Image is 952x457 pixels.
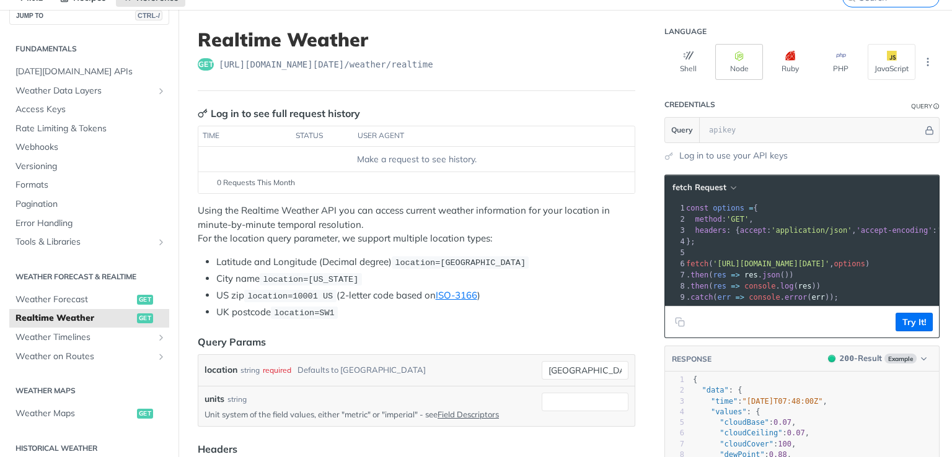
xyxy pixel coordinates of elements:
[15,66,166,78] span: [DATE][DOMAIN_NAME] APIs
[198,126,291,146] th: time
[664,27,707,37] div: Language
[15,331,153,344] span: Weather Timelines
[822,352,933,365] button: 200200-ResultExample
[198,442,237,456] div: Headers
[749,204,753,212] span: =
[9,120,169,138] a: Rate Limiting & Tokens
[9,309,169,328] a: Realtime Weatherget
[713,282,726,290] span: res
[857,226,933,235] span: 'accept-encoding'
[686,259,870,268] span: ( , )
[198,334,266,349] div: Query Params
[840,352,882,365] div: - Result
[227,394,247,405] div: string
[263,361,291,379] div: required
[686,237,695,246] span: };
[736,293,744,302] span: =>
[156,237,166,247] button: Show subpages for Tools & Libraries
[297,361,426,379] div: Defaults to [GEOGRAPHIC_DATA]
[711,407,747,416] span: "values"
[137,295,153,305] span: get
[923,124,936,136] button: Hide
[798,282,812,290] span: res
[135,11,162,20] span: CTRL-/
[817,44,865,80] button: PHP
[9,63,169,81] a: [DATE][DOMAIN_NAME] APIs
[666,236,687,247] div: 4
[436,289,477,301] a: ISO-3166
[911,102,932,111] div: Query
[828,355,835,362] span: 200
[686,271,794,279] span: . ( . ())
[896,313,933,331] button: Try It!
[690,282,708,290] span: then
[9,271,169,282] h2: Weather Forecast & realtime
[718,293,731,302] span: err
[785,293,807,302] span: error
[911,102,940,111] div: QueryInformation
[715,44,763,80] button: Node
[664,44,712,80] button: Shell
[9,347,169,366] a: Weather on RoutesShow subpages for Weather on Routes
[9,43,169,54] h2: Fundamentals
[438,409,499,419] a: Field Descriptors
[156,86,166,96] button: Show subpages for Weather Data Layers
[353,126,610,146] th: user agent
[664,100,715,110] div: Credentials
[693,386,743,394] span: : {
[291,126,353,146] th: status
[868,44,915,80] button: JavaScript
[9,233,169,251] a: Tools & LibrariesShow subpages for Tools & Libraries
[15,407,134,420] span: Weather Maps
[672,182,726,193] span: fetch Request
[668,181,740,194] button: fetch Request
[703,118,923,142] input: apikey
[744,271,758,279] span: res
[15,141,166,154] span: Webhooks
[740,226,767,235] span: accept
[217,177,295,188] span: 0 Requests This Month
[665,439,684,450] div: 7
[15,236,153,248] span: Tools & Libraries
[731,282,739,290] span: =>
[766,44,814,80] button: Ruby
[811,293,825,302] span: err
[15,198,166,211] span: Pagination
[665,385,684,396] div: 2
[686,293,839,302] span: . ( . ( ));
[679,149,788,162] a: Log in to use your API keys
[198,204,635,246] p: Using the Realtime Weather API you can access current weather information for your location in mi...
[702,386,728,394] span: "data"
[240,361,260,379] div: string
[713,259,829,268] span: '[URL][DOMAIN_NAME][DATE]'
[693,375,697,384] span: {
[203,153,630,166] div: Make a request to see history.
[671,353,712,365] button: RESPONSE
[15,294,134,306] span: Weather Forecast
[9,82,169,100] a: Weather Data LayersShow subpages for Weather Data Layers
[198,106,360,121] div: Log in to see full request history
[666,247,687,258] div: 5
[720,440,773,448] span: "cloudCover"
[9,443,169,454] h2: Historical Weather
[840,354,854,363] span: 200
[15,350,153,363] span: Weather on Routes
[666,292,687,303] div: 9
[686,215,754,224] span: : ,
[198,108,208,118] svg: Key
[922,56,933,67] svg: More ellipsis
[665,396,684,407] div: 3
[686,259,708,268] span: fetch
[720,429,782,437] span: "cloudCeiling"
[137,313,153,323] span: get
[834,259,865,268] span: options
[695,226,726,235] span: headers
[778,440,791,448] span: 100
[666,214,687,225] div: 2
[9,176,169,194] a: Formats
[773,418,791,427] span: 0.07
[762,271,780,279] span: json
[137,409,153,419] span: get
[205,361,237,379] label: location
[216,305,635,320] li: UK postcode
